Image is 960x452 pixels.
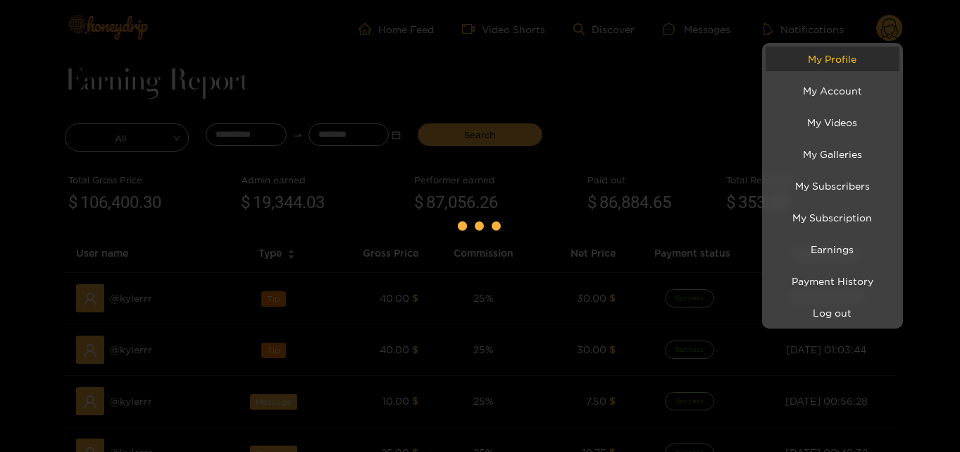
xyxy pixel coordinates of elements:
a: Earnings [766,237,899,262]
a: My Galleries [766,142,899,166]
a: My Account [766,78,899,103]
a: My Subscription [766,205,899,230]
a: My Videos [766,110,899,135]
a: My Profile [766,47,899,71]
button: Log out [766,300,899,325]
a: My Subscribers [766,173,899,198]
a: Payment History [766,269,899,293]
